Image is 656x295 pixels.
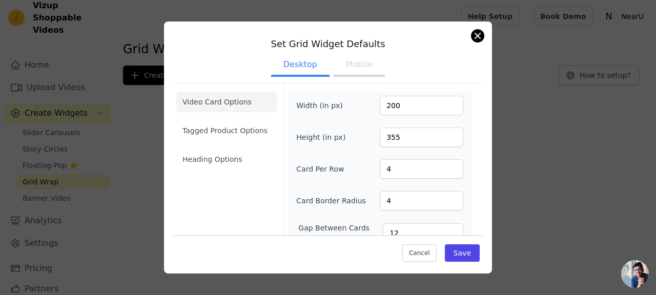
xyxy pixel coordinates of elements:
[296,164,352,174] label: Card Per Row
[176,149,277,170] li: Heading Options
[621,260,649,288] a: Chat öffnen
[176,120,277,141] li: Tagged Product Options
[298,223,383,243] label: Gap Between Cards (px)
[172,38,484,50] h3: Set Grid Widget Defaults
[176,92,277,112] li: Video Card Options
[334,54,385,77] button: Mobile
[402,244,437,261] button: Cancel
[445,244,480,261] button: Save
[296,196,366,206] label: Card Border Radius
[296,100,352,111] label: Width (in px)
[271,54,330,77] button: Desktop
[471,30,484,42] button: Close modal
[296,132,352,142] label: Height (in px)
